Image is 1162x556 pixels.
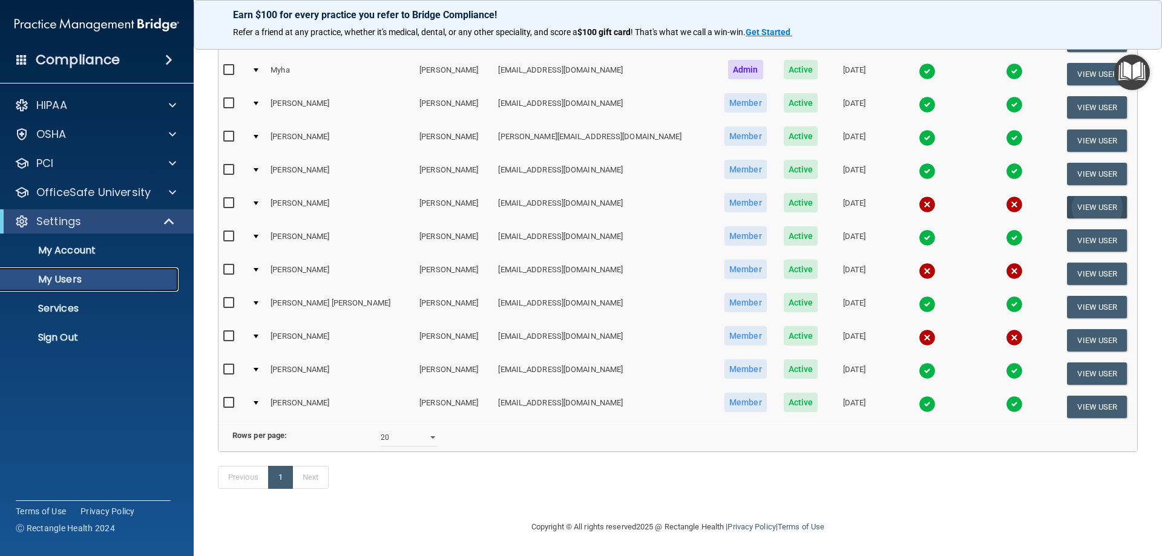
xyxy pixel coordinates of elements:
[1067,296,1127,318] button: View User
[919,63,936,80] img: tick.e7d51cea.svg
[919,396,936,413] img: tick.e7d51cea.svg
[919,362,936,379] img: tick.e7d51cea.svg
[784,260,818,279] span: Active
[746,27,792,37] a: Get Started
[724,260,767,279] span: Member
[266,390,415,423] td: [PERSON_NAME]
[15,185,176,200] a: OfficeSafe University
[746,27,790,37] strong: Get Started
[36,185,151,200] p: OfficeSafe University
[266,124,415,157] td: [PERSON_NAME]
[724,93,767,113] span: Member
[826,357,883,390] td: [DATE]
[1006,362,1023,379] img: tick.e7d51cea.svg
[415,191,493,224] td: [PERSON_NAME]
[784,193,818,212] span: Active
[1067,163,1127,185] button: View User
[415,324,493,357] td: [PERSON_NAME]
[1006,296,1023,313] img: tick.e7d51cea.svg
[919,196,936,213] img: cross.ca9f0e7f.svg
[266,191,415,224] td: [PERSON_NAME]
[493,157,715,191] td: [EMAIL_ADDRESS][DOMAIN_NAME]
[36,156,53,171] p: PCI
[266,224,415,257] td: [PERSON_NAME]
[8,303,173,315] p: Services
[724,193,767,212] span: Member
[415,57,493,91] td: [PERSON_NAME]
[457,508,899,546] div: Copyright © All rights reserved 2025 @ Rectangle Health | |
[15,214,176,229] a: Settings
[826,290,883,324] td: [DATE]
[266,91,415,124] td: [PERSON_NAME]
[415,290,493,324] td: [PERSON_NAME]
[266,257,415,290] td: [PERSON_NAME]
[784,359,818,379] span: Active
[826,257,883,290] td: [DATE]
[1006,396,1023,413] img: tick.e7d51cea.svg
[266,157,415,191] td: [PERSON_NAME]
[233,9,1123,21] p: Earn $100 for every practice you refer to Bridge Compliance!
[1006,229,1023,246] img: tick.e7d51cea.svg
[80,505,135,517] a: Privacy Policy
[724,293,767,312] span: Member
[493,124,715,157] td: [PERSON_NAME][EMAIL_ADDRESS][DOMAIN_NAME]
[784,93,818,113] span: Active
[8,273,173,286] p: My Users
[631,27,746,37] span: ! That's what we call a win-win.
[1067,63,1127,85] button: View User
[728,60,763,79] span: Admin
[493,357,715,390] td: [EMAIL_ADDRESS][DOMAIN_NAME]
[266,57,415,91] td: Myha
[415,390,493,423] td: [PERSON_NAME]
[919,163,936,180] img: tick.e7d51cea.svg
[1006,196,1023,213] img: cross.ca9f0e7f.svg
[15,98,176,113] a: HIPAA
[724,160,767,179] span: Member
[493,91,715,124] td: [EMAIL_ADDRESS][DOMAIN_NAME]
[1006,329,1023,346] img: cross.ca9f0e7f.svg
[826,91,883,124] td: [DATE]
[415,224,493,257] td: [PERSON_NAME]
[1067,196,1127,218] button: View User
[1067,329,1127,352] button: View User
[919,129,936,146] img: tick.e7d51cea.svg
[1067,129,1127,152] button: View User
[16,505,66,517] a: Terms of Use
[826,124,883,157] td: [DATE]
[493,390,715,423] td: [EMAIL_ADDRESS][DOMAIN_NAME]
[1114,54,1150,90] button: Open Resource Center
[784,60,818,79] span: Active
[268,466,293,489] a: 1
[724,126,767,146] span: Member
[1067,263,1127,285] button: View User
[784,126,818,146] span: Active
[826,390,883,423] td: [DATE]
[36,214,81,229] p: Settings
[1067,396,1127,418] button: View User
[292,466,329,489] a: Next
[493,257,715,290] td: [EMAIL_ADDRESS][DOMAIN_NAME]
[1006,263,1023,280] img: cross.ca9f0e7f.svg
[218,466,269,489] a: Previous
[724,393,767,412] span: Member
[919,329,936,346] img: cross.ca9f0e7f.svg
[826,57,883,91] td: [DATE]
[266,324,415,357] td: [PERSON_NAME]
[8,244,173,257] p: My Account
[1067,96,1127,119] button: View User
[36,127,67,142] p: OSHA
[493,57,715,91] td: [EMAIL_ADDRESS][DOMAIN_NAME]
[8,332,173,344] p: Sign Out
[826,191,883,224] td: [DATE]
[232,431,287,440] b: Rows per page:
[493,224,715,257] td: [EMAIL_ADDRESS][DOMAIN_NAME]
[724,326,767,345] span: Member
[727,522,775,531] a: Privacy Policy
[16,522,115,534] span: Ⓒ Rectangle Health 2024
[1006,163,1023,180] img: tick.e7d51cea.svg
[415,357,493,390] td: [PERSON_NAME]
[1006,63,1023,80] img: tick.e7d51cea.svg
[784,326,818,345] span: Active
[1067,229,1127,252] button: View User
[415,124,493,157] td: [PERSON_NAME]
